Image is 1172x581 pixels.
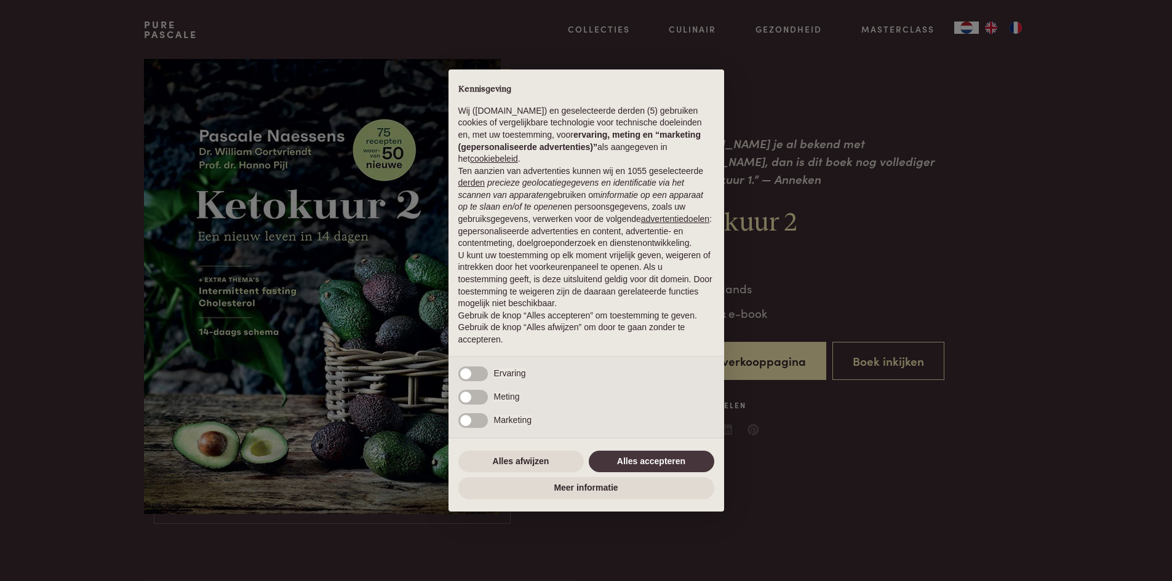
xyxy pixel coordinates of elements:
[458,178,684,200] em: precieze geolocatiegegevens en identificatie via het scannen van apparaten
[458,451,584,473] button: Alles afwijzen
[458,84,714,95] h2: Kennisgeving
[494,415,532,425] span: Marketing
[458,165,714,250] p: Ten aanzien van advertenties kunnen wij en 1055 geselecteerde gebruiken om en persoonsgegevens, z...
[458,105,714,165] p: Wij ([DOMAIN_NAME]) en geselecteerde derden (5) gebruiken cookies of vergelijkbare technologie vo...
[458,310,714,346] p: Gebruik de knop “Alles accepteren” om toestemming te geven. Gebruik de knop “Alles afwijzen” om d...
[458,477,714,499] button: Meer informatie
[458,177,485,189] button: derden
[494,392,520,401] span: Meting
[458,250,714,310] p: U kunt uw toestemming op elk moment vrijelijk geven, weigeren of intrekken door het voorkeurenpan...
[458,130,701,152] strong: ervaring, meting en “marketing (gepersonaliseerde advertenties)”
[494,368,526,378] span: Ervaring
[641,213,709,226] button: advertentiedoelen
[458,190,704,212] em: informatie op een apparaat op te slaan en/of te openen
[470,154,518,164] a: cookiebeleid
[589,451,714,473] button: Alles accepteren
